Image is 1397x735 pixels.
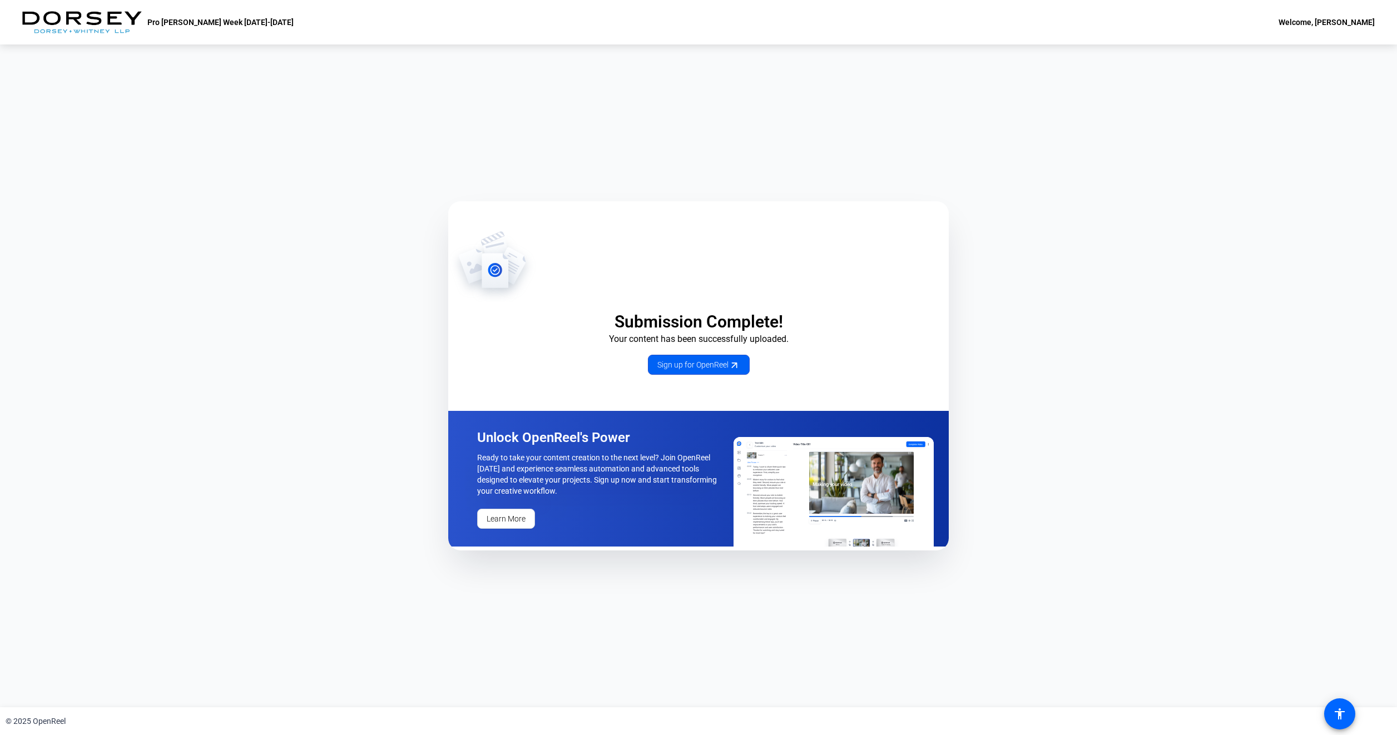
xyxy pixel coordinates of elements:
[734,437,934,547] img: OpenReel
[1333,707,1346,721] mat-icon: accessibility
[448,332,949,346] p: Your content has been successfully uploaded.
[657,359,740,371] span: Sign up for OpenReel
[22,11,142,33] img: OpenReel logo
[6,716,66,727] div: © 2025 OpenReel
[477,429,721,446] p: Unlock OpenReel's Power
[477,452,721,496] p: Ready to take your content creation to the next level? Join OpenReel [DATE] and experience seamle...
[648,355,750,375] a: Sign up for OpenReel
[448,311,949,332] p: Submission Complete!
[487,513,526,525] span: Learn More
[1279,16,1375,29] div: Welcome, [PERSON_NAME]
[147,16,294,29] p: Pro [PERSON_NAME] Week [DATE]-[DATE]
[477,509,535,529] a: Learn More
[448,230,537,302] img: OpenReel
